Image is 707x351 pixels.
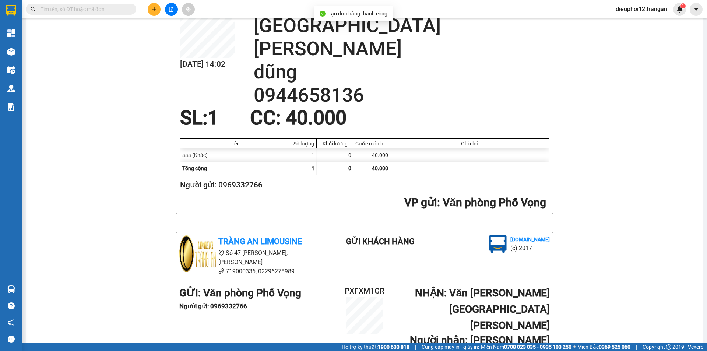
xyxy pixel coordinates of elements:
[152,7,157,12] span: plus
[31,7,36,12] span: search
[165,3,178,16] button: file-add
[404,196,437,209] span: VP gửi
[690,3,703,16] button: caret-down
[291,148,317,162] div: 1
[179,235,216,272] img: logo.jpg
[180,148,291,162] div: aaa (Khác)
[577,343,630,351] span: Miền Bắc
[415,287,550,331] b: NHẬN : Văn [PERSON_NAME][GEOGRAPHIC_DATA][PERSON_NAME]
[320,11,326,17] span: check-circle
[218,250,224,256] span: environment
[180,179,546,191] h2: Người gửi: 0969332766
[680,3,686,8] sup: 1
[636,343,637,351] span: |
[346,237,415,246] b: Gửi khách hàng
[182,3,195,16] button: aim
[180,58,235,70] h2: [DATE] 14:02
[573,345,576,348] span: ⚪️
[693,6,700,13] span: caret-down
[353,148,390,162] div: 40.000
[179,287,301,299] b: GỬI : Văn phòng Phố Vọng
[610,4,673,14] span: dieuphoi12.trangan
[182,165,207,171] span: Tổng cộng
[6,5,16,16] img: logo-vxr
[7,285,15,293] img: warehouse-icon
[481,343,571,351] span: Miền Nam
[378,344,409,350] strong: 1900 633 818
[599,344,630,350] strong: 0369 525 060
[676,6,683,13] img: icon-new-feature
[41,5,127,13] input: Tìm tên, số ĐT hoặc mã đơn
[7,29,15,37] img: dashboard-icon
[254,84,549,107] h2: 0944658136
[208,106,219,129] span: 1
[7,66,15,74] img: warehouse-icon
[682,3,684,8] span: 1
[218,237,302,246] b: Tràng An Limousine
[348,165,351,171] span: 0
[422,343,479,351] span: Cung cấp máy in - giấy in:
[334,285,395,297] h2: PXFXM1GR
[510,243,550,253] li: (c) 2017
[179,267,316,276] li: 719000336, 02296278989
[186,7,191,12] span: aim
[182,141,289,147] div: Tên
[489,235,507,253] img: logo.jpg
[328,11,387,17] span: Tạo đơn hàng thành công
[7,85,15,92] img: warehouse-icon
[7,103,15,111] img: solution-icon
[246,107,351,129] div: CC : 40.000
[666,344,671,350] span: copyright
[254,60,549,84] h2: dũng
[179,248,316,267] li: Số 47 [PERSON_NAME], [PERSON_NAME]
[317,148,353,162] div: 0
[8,319,15,326] span: notification
[8,302,15,309] span: question-circle
[510,236,550,242] b: [DOMAIN_NAME]
[312,165,314,171] span: 1
[342,343,409,351] span: Hỗ trợ kỹ thuật:
[179,302,247,310] b: Người gửi : 0969332766
[415,343,416,351] span: |
[319,141,351,147] div: Khối lượng
[169,7,174,12] span: file-add
[7,48,15,56] img: warehouse-icon
[218,268,224,274] span: phone
[180,195,546,210] h2: : Văn phòng Phố Vọng
[392,141,547,147] div: Ghi chú
[8,336,15,343] span: message
[293,141,314,147] div: Số lượng
[504,344,571,350] strong: 0708 023 035 - 0935 103 250
[355,141,388,147] div: Cước món hàng
[148,3,161,16] button: plus
[372,165,388,171] span: 40.000
[180,106,208,129] span: SL:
